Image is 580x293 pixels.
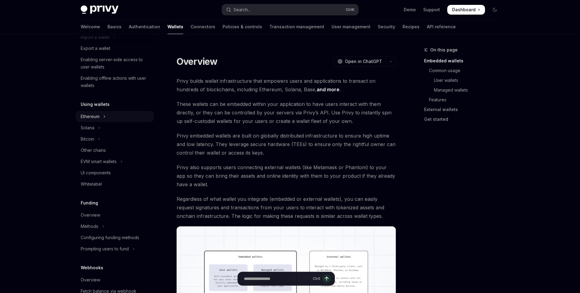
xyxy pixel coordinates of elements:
[81,223,98,230] div: Methods
[234,6,251,13] div: Search...
[76,73,154,91] a: Enabling offline actions with user wallets
[334,56,386,67] button: Open in ChatGPT
[447,5,485,15] a: Dashboard
[424,85,504,95] a: Managed wallets
[269,19,324,34] a: Transaction management
[81,124,94,131] div: Solana
[167,19,183,34] a: Wallets
[76,243,154,254] button: Toggle Prompting users to fund section
[81,211,100,219] div: Overview
[76,134,154,145] button: Toggle Bitcoin section
[424,66,504,75] a: Common usage
[81,234,139,241] div: Configuring funding methods
[378,19,395,34] a: Security
[345,58,382,65] span: Open in ChatGPT
[424,105,504,114] a: External wallets
[81,19,100,34] a: Welcome
[81,169,111,176] div: UI components
[177,195,396,220] span: Regardless of what wallet you integrate (embedded or external wallets), you can easily request si...
[76,156,154,167] button: Toggle EVM smart wallets section
[81,101,110,108] h5: Using wallets
[76,274,154,285] a: Overview
[107,19,121,34] a: Basics
[81,245,129,253] div: Prompting users to fund
[76,122,154,133] button: Toggle Solana section
[81,5,118,14] img: dark logo
[81,158,117,165] div: EVM smart wallets
[177,131,396,157] span: Privy embedded wallets are built on globally distributed infrastructure to ensure high uptime and...
[424,75,504,85] a: User wallets
[424,114,504,124] a: Get started
[322,274,331,283] button: Send message
[81,147,106,154] div: Other chains
[81,199,98,207] h5: Funding
[76,145,154,156] a: Other chains
[76,111,154,122] button: Toggle Ethereum section
[81,135,94,143] div: Bitcoin
[76,167,154,178] a: UI components
[81,75,150,89] div: Enabling offline actions with user wallets
[346,7,355,12] span: Ctrl K
[402,19,420,34] a: Recipes
[191,19,215,34] a: Connectors
[424,56,504,66] a: Embedded wallets
[244,272,310,285] input: Ask a question...
[177,77,396,94] span: Privy builds wallet infrastructure that empowers users and applications to transact on hundreds o...
[76,210,154,221] a: Overview
[81,180,102,188] div: Whitelabel
[81,113,100,120] div: Ethereum
[177,100,396,125] span: These wallets can be embedded within your application to have users interact with them directly, ...
[81,264,103,271] h5: Webhooks
[223,19,262,34] a: Policies & controls
[430,46,458,54] span: On this page
[452,7,476,13] span: Dashboard
[76,232,154,243] a: Configuring funding methods
[177,56,218,67] h1: Overview
[424,95,504,105] a: Features
[317,86,339,93] a: and more
[404,7,416,13] a: Demo
[490,5,500,15] button: Toggle dark mode
[177,163,396,189] span: Privy also supports users connecting external wallets (like Metamask or Phantom) to your app so t...
[76,43,154,54] a: Export a wallet
[76,221,154,232] button: Toggle Methods section
[81,276,100,284] div: Overview
[427,19,456,34] a: API reference
[76,54,154,72] a: Enabling server-side access to user wallets
[129,19,160,34] a: Authentication
[76,179,154,190] a: Whitelabel
[332,19,371,34] a: User management
[81,45,110,52] div: Export a wallet
[423,7,440,13] a: Support
[222,4,358,15] button: Open search
[81,56,150,71] div: Enabling server-side access to user wallets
